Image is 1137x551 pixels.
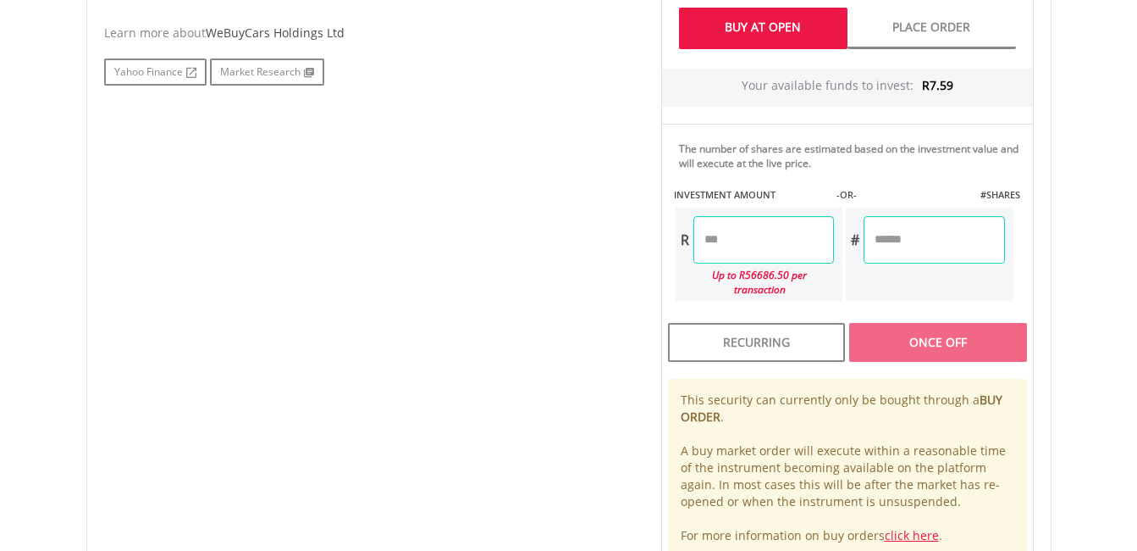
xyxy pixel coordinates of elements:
[104,58,207,86] a: Yahoo Finance
[662,69,1033,107] div: Your available funds to invest:
[849,323,1026,362] div: Once Off
[104,25,636,42] div: Learn more about
[206,25,345,41] span: WeBuyCars Holdings Ltd
[885,527,939,543] a: click here
[676,216,693,264] div: R
[676,264,835,301] div: Up to R56686.50 per transaction
[679,142,1026,170] div: The number of shares are estimated based on the investment value and will execute at the live price.
[210,58,324,86] a: Market Research
[674,188,775,202] label: INVESTMENT AMOUNT
[836,188,857,202] label: -OR-
[846,216,864,264] div: #
[847,8,1016,49] a: Place Order
[980,188,1020,202] label: #SHARES
[679,8,847,49] a: Buy At Open
[681,392,1002,425] b: BUY ORDER
[668,323,845,362] div: Recurring
[922,77,953,93] span: R7.59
